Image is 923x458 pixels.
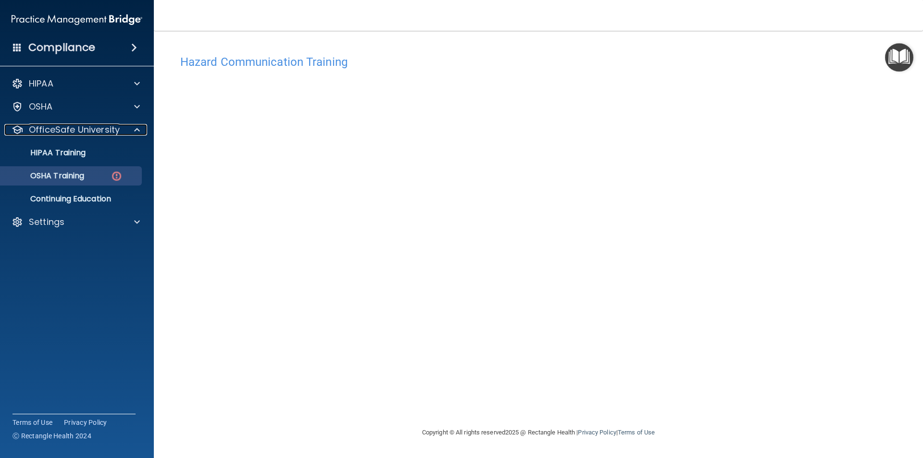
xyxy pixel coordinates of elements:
p: OfficeSafe University [29,124,120,136]
div: Copyright © All rights reserved 2025 @ Rectangle Health | | [363,417,714,448]
p: OSHA Training [6,171,84,181]
p: Settings [29,216,64,228]
p: HIPAA [29,78,53,89]
a: Settings [12,216,140,228]
img: danger-circle.6113f641.png [111,170,123,182]
a: Terms of Use [12,418,52,427]
a: OSHA [12,101,140,112]
a: Terms of Use [618,429,655,436]
a: HIPAA [12,78,140,89]
h4: Hazard Communication Training [180,56,897,68]
iframe: HCT [180,74,671,391]
p: HIPAA Training [6,148,86,158]
img: PMB logo [12,10,142,29]
span: Ⓒ Rectangle Health 2024 [12,431,91,441]
h4: Compliance [28,41,95,54]
button: Open Resource Center [885,43,913,72]
p: Continuing Education [6,194,137,204]
a: OfficeSafe University [12,124,140,136]
a: Privacy Policy [64,418,107,427]
a: Privacy Policy [578,429,616,436]
p: OSHA [29,101,53,112]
